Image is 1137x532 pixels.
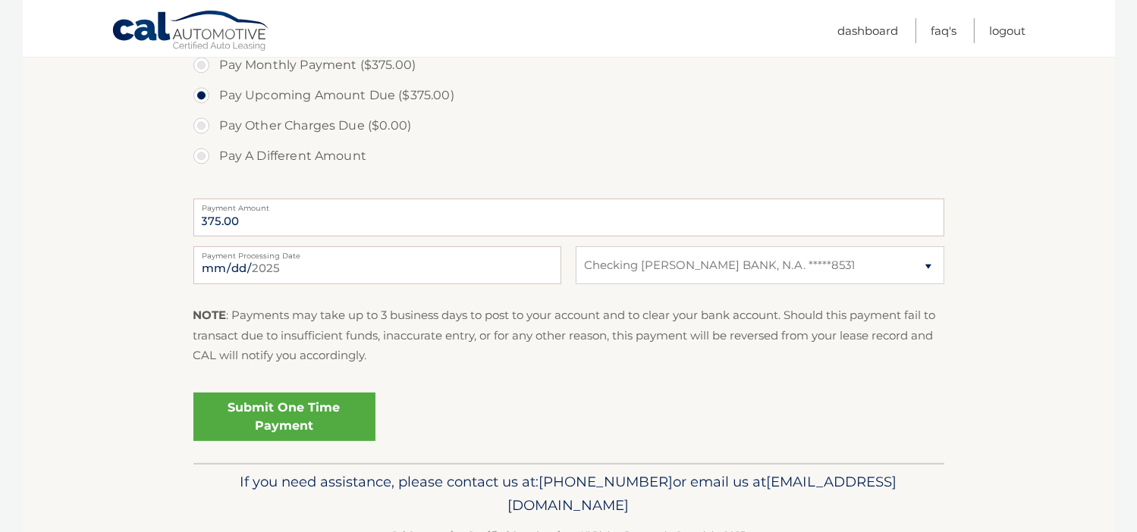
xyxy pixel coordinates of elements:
[193,393,375,441] a: Submit One Time Payment
[193,199,944,236] input: Payment Amount
[193,308,227,322] strong: NOTE
[193,80,944,111] label: Pay Upcoming Amount Due ($375.00)
[193,111,944,141] label: Pay Other Charges Due ($0.00)
[193,305,944,365] p: : Payments may take up to 3 business days to post to your account and to clear your bank account....
[931,18,957,43] a: FAQ's
[193,246,561,284] input: Payment Date
[193,246,561,258] label: Payment Processing Date
[203,470,934,518] p: If you need assistance, please contact us at: or email us at
[193,50,944,80] label: Pay Monthly Payment ($375.00)
[539,473,674,490] span: [PHONE_NUMBER]
[838,18,899,43] a: Dashboard
[112,10,271,54] a: Cal Automotive
[990,18,1026,43] a: Logout
[193,199,944,211] label: Payment Amount
[193,141,944,171] label: Pay A Different Amount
